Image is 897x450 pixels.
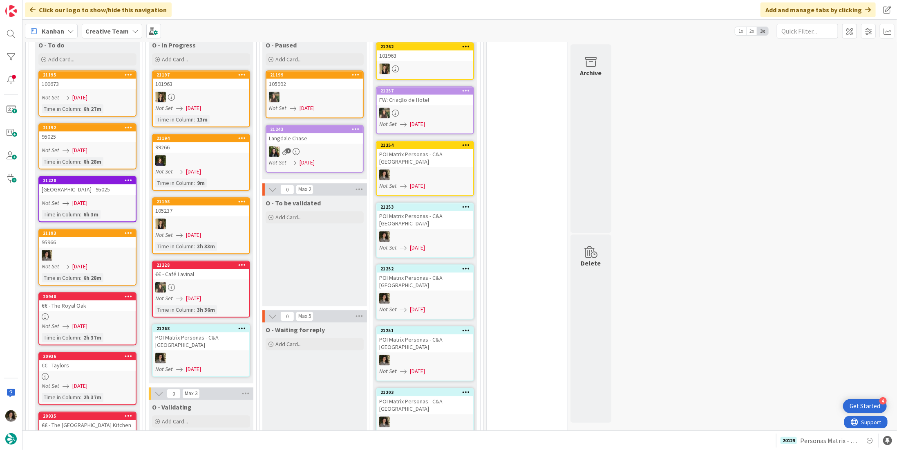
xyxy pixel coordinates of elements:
div: 21268POI Matrix Personas - C&A [GEOGRAPHIC_DATA] [153,325,249,350]
img: MS [379,293,390,304]
div: 6h 27m [81,104,103,113]
span: 0 [280,184,294,194]
img: MS [155,353,166,363]
img: BC [269,146,280,157]
div: 21193 [43,230,136,236]
span: Add Card... [162,56,188,63]
div: 4 [879,397,887,405]
a: 21268POI Matrix Personas - C&A [GEOGRAPHIC_DATA]MSNot Set[DATE] [152,324,250,377]
img: SP [379,63,390,74]
div: Max 5 [298,314,311,318]
div: 2119295025 [39,124,136,142]
div: 21254 [380,142,473,148]
img: Visit kanbanzone.com [5,5,17,17]
div: SP [377,63,473,74]
span: [DATE] [186,365,201,373]
a: 2119395966MSNot Set[DATE]Time in Column:6h 28m [38,229,136,286]
span: [DATE] [72,262,87,271]
img: IG [379,108,390,118]
div: Time in Column [42,104,80,113]
span: [DATE] [186,294,201,303]
i: Not Set [379,429,397,436]
span: [DATE] [410,243,425,252]
div: 21198 [157,199,249,205]
span: [DATE] [410,429,425,437]
span: 1x [735,27,746,35]
span: Personas Matrix - Definir Locations [GEOGRAPHIC_DATA] [800,436,858,445]
a: 21253POI Matrix Personas - C&A [GEOGRAPHIC_DATA]MSNot Set[DATE] [376,202,474,258]
div: 21253POI Matrix Personas - C&A [GEOGRAPHIC_DATA] [377,203,473,229]
div: IG [377,108,473,118]
div: 21194 [153,135,249,142]
i: Not Set [42,322,59,330]
div: 21254POI Matrix Personas - C&A [GEOGRAPHIC_DATA] [377,142,473,167]
i: Not Set [42,263,59,270]
div: Max 2 [298,187,311,191]
div: Time in Column [42,210,80,219]
span: [DATE] [72,199,87,207]
div: 20935€€ - The [GEOGRAPHIC_DATA] Kitchen [39,412,136,430]
i: Not Set [155,104,173,112]
div: 21195100673 [39,71,136,89]
div: 3h 33m [195,242,217,251]
div: MS [377,355,473,365]
a: 21257FW: Criação de HotelIGNot Set[DATE] [376,86,474,134]
div: BC [266,146,363,157]
div: 6h 3m [81,210,101,219]
span: : [80,393,81,402]
div: 21262 [380,44,473,49]
img: MS [42,250,52,261]
a: 2119499266MCNot Set[DATE]Time in Column:9m [152,134,250,191]
span: [DATE] [410,120,425,128]
div: 21198 [153,198,249,205]
span: 0 [167,389,181,398]
div: 21262101963 [377,43,473,61]
span: [DATE] [410,367,425,376]
span: : [194,242,195,251]
div: 21268 [153,325,249,332]
div: 101963 [377,50,473,61]
img: MS [5,410,17,422]
div: 21199 [270,72,363,78]
div: 100673 [39,79,136,89]
div: POI Matrix Personas - C&A [GEOGRAPHIC_DATA] [377,211,473,229]
div: 21193 [39,229,136,237]
div: Time in Column [42,273,80,282]
div: Click our logo to show/hide this navigation [25,2,172,17]
i: Not Set [155,295,173,302]
a: 21251POI Matrix Personas - C&A [GEOGRAPHIC_DATA]MSNot Set[DATE] [376,326,474,381]
a: 21262101963SP [376,42,474,80]
div: 21257FW: Criação de Hotel [377,87,473,105]
span: : [80,333,81,342]
div: 21197101963 [153,71,249,89]
div: Get Started [850,402,880,410]
div: 21252 [380,266,473,272]
b: Creative Team [85,27,129,35]
div: 20936 [39,353,136,360]
div: MS [377,169,473,180]
i: Not Set [269,104,286,112]
div: €€ - Café Lavinal [153,269,249,279]
div: 21251 [380,328,473,333]
div: POI Matrix Personas - C&A [GEOGRAPHIC_DATA] [153,332,249,350]
a: 20936€€ - TaylorsNot Set[DATE]Time in Column:2h 37m [38,352,136,405]
div: 21220[GEOGRAPHIC_DATA] - 95025 [39,177,136,195]
img: IG [269,92,280,102]
div: Delete [581,258,601,268]
img: avatar [5,433,17,445]
span: Add Card... [162,418,188,425]
div: 21203 [377,389,473,396]
i: Not Set [379,367,397,375]
div: IG [153,282,249,292]
div: 21254 [377,142,473,149]
i: Not Set [155,168,173,175]
span: O - Validating [152,403,192,411]
span: O - Paused [266,41,297,49]
a: 21220[GEOGRAPHIC_DATA] - 95025Not Set[DATE]Time in Column:6h 3m [38,176,136,222]
div: 20129 [781,437,797,444]
span: [DATE] [300,104,315,112]
div: 20936 [43,353,136,359]
div: Time in Column [42,393,80,402]
div: 21228€€ - Café Lavinal [153,261,249,279]
span: 2x [746,27,757,35]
